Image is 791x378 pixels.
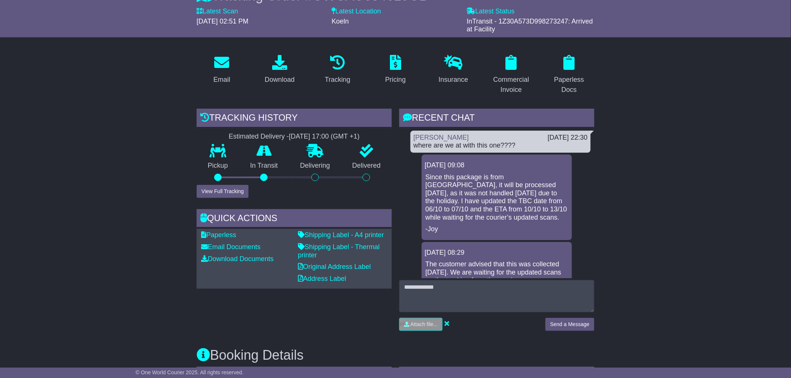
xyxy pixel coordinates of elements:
label: Latest Scan [197,7,238,16]
button: Send a Message [545,318,594,331]
div: Insurance [438,75,468,85]
button: View Full Tracking [197,185,249,198]
a: Email Documents [201,243,261,251]
span: [DATE] 02:51 PM [197,18,249,25]
div: RECENT CHAT [399,109,594,129]
a: Commercial Invoice [486,52,536,97]
p: The customer advised that this was collected [DATE]. We are waiting for the updated scans on the ... [425,260,568,285]
label: Latest Location [332,7,381,16]
label: Latest Status [467,7,515,16]
div: Tracking history [197,109,392,129]
div: [DATE] 08:29 [425,249,569,257]
a: Email [209,52,235,87]
a: [PERSON_NAME] [413,134,469,141]
span: © One World Courier 2025. All rights reserved. [136,369,244,375]
p: Pickup [197,162,239,170]
p: -Joy [425,225,568,233]
div: Pricing [385,75,406,85]
a: Address Label [298,275,346,282]
div: Tracking [325,75,350,85]
div: Paperless Docs [549,75,590,95]
div: Quick Actions [197,209,392,229]
div: [DATE] 09:08 [425,161,569,170]
a: Paperless [201,231,236,239]
div: Email [213,75,230,85]
div: Download [265,75,295,85]
a: Tracking [320,52,355,87]
a: Shipping Label - Thermal printer [298,243,380,259]
a: Shipping Label - A4 printer [298,231,384,239]
a: Pricing [380,52,410,87]
a: Paperless Docs [544,52,594,97]
p: Since this package is from [GEOGRAPHIC_DATA], it will be processed [DATE], as it was not handled ... [425,173,568,222]
a: Download [260,52,299,87]
div: where are we at with this one???? [413,142,588,150]
span: InTransit - 1Z30A573D998273247: Arrived at Facility [467,18,593,33]
h3: Booking Details [197,348,594,363]
p: In Transit [239,162,289,170]
span: Koeln [332,18,349,25]
p: Delivered [341,162,392,170]
div: [DATE] 17:00 (GMT +1) [289,133,360,141]
a: Original Address Label [298,263,371,270]
div: Commercial Invoice [491,75,532,95]
div: [DATE] 22:30 [548,134,588,142]
p: Delivering [289,162,341,170]
div: Estimated Delivery - [197,133,392,141]
a: Insurance [434,52,473,87]
a: Download Documents [201,255,274,263]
